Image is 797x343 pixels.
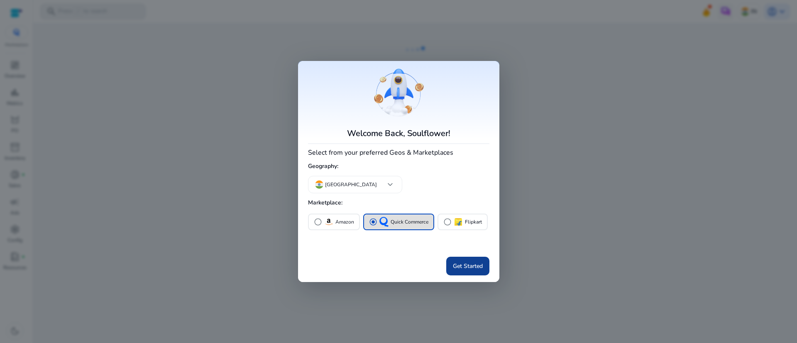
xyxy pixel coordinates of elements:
img: amazon.svg [324,217,334,227]
img: in.svg [315,180,323,189]
h5: Geography: [308,160,489,173]
button: Get Started [446,257,489,275]
p: Quick Commerce [391,218,428,226]
p: [GEOGRAPHIC_DATA] [325,181,377,188]
span: Get Started [453,262,483,270]
span: keyboard_arrow_down [385,180,395,190]
span: radio_button_unchecked [443,218,452,226]
img: flipkart.svg [453,217,463,227]
p: Flipkart [465,218,482,226]
span: radio_button_unchecked [314,218,322,226]
h5: Marketplace: [308,196,489,210]
p: Amazon [335,218,354,226]
span: radio_button_checked [369,218,377,226]
img: QC-logo.svg [379,217,389,227]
